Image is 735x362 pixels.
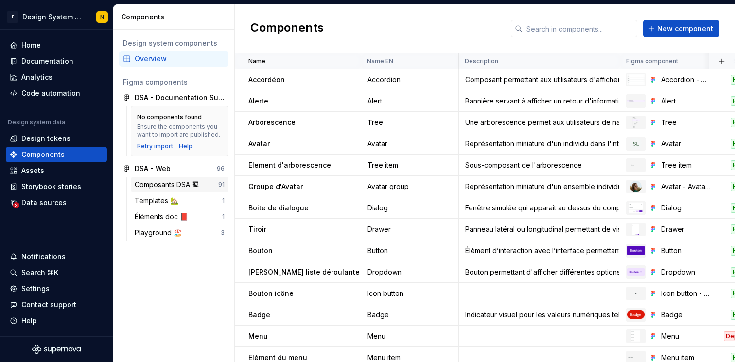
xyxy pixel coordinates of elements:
div: Représentation miniature d'un individu dans l'interface. [459,139,619,149]
div: Représentation miniature d'un ensemble individu dans l'interface. [459,182,619,191]
div: Dialog [362,203,458,213]
a: Playground 🏖️3 [131,225,228,241]
svg: Supernova Logo [32,345,81,354]
div: Components [21,150,65,159]
h2: Components [250,20,324,37]
div: Components [121,12,230,22]
a: Design tokens [6,131,107,146]
img: Tree item [627,164,645,166]
div: Tree item [362,160,458,170]
div: Dialog [661,203,711,213]
p: [PERSON_NAME] liste déroulante [248,267,360,277]
img: Icon button - NEW [630,288,642,299]
p: Name EN [367,57,393,65]
a: Templates 🏡1 [131,193,228,208]
p: Boite de dialogue [248,203,309,213]
div: Une arborescence permet aux utilisateurs de naviguer dans les différents niveaux d'informations h... [459,118,619,127]
div: DSA - Web [135,164,171,173]
p: Arborescence [248,118,296,127]
p: Description [465,57,498,65]
button: Retry import [137,142,173,150]
p: Figma component [626,57,678,65]
img: Tree [632,117,640,128]
div: No components found [137,113,202,121]
div: 3 [221,229,225,237]
div: Icon button [362,289,458,298]
div: E [7,11,18,23]
a: Data sources [6,195,107,210]
img: Avatar - Avatar group [630,181,642,192]
div: Playground 🏖️ [135,228,186,238]
div: Overview [135,54,225,64]
div: Help [21,316,37,326]
div: Badge [362,310,458,320]
div: Assets [21,166,44,175]
div: Panneau latéral ou longitudinal permettant de visualiser un contenu additionnel [459,224,619,234]
span: New component [657,24,713,34]
div: Design system components [123,38,225,48]
p: Menu [248,331,268,341]
div: Composants DSA 🏗 [135,180,203,190]
div: Alert [362,96,458,106]
div: Composant permettant aux utilisateurs d'afficher et de masquer des sections de contenu présentés ... [459,75,619,85]
div: DSA - Documentation Supernova [135,93,225,103]
img: Drawer [632,224,639,235]
a: Components [6,147,107,162]
div: 91 [218,181,225,189]
div: Settings [21,284,50,293]
div: Accordion [362,75,458,85]
div: Icon button - NEW [661,289,711,298]
a: Home [6,37,107,53]
p: Groupe d'Avatar [248,182,303,191]
p: Bouton icône [248,289,294,298]
div: Storybook stories [21,182,81,191]
img: Dropdown [627,268,645,276]
img: Dialog [628,202,644,214]
a: Analytics [6,69,107,85]
img: Button [627,246,645,255]
div: Design System de l'Autonomie [22,12,85,22]
div: 96 [217,165,225,172]
p: Element d'arborescence [248,160,331,170]
div: Fenêtre simulée qui apparait au dessus du composant principal permettant de concentrer l’attentio... [459,203,619,213]
div: Sous-composant de l'arborescence [459,160,619,170]
div: Élément d’interaction avec l’interface permettant [459,246,619,256]
div: Accordion - OLD [661,75,711,85]
p: Alerte [248,96,268,106]
div: Bouton permettant d'afficher différentes options dans une liste. [459,267,619,277]
img: Accordion - OLD [627,74,645,85]
div: Code automation [21,88,80,98]
img: Badge [627,310,645,319]
button: Notifications [6,249,107,264]
div: Drawer [362,224,458,234]
div: Notifications [21,252,66,261]
p: Accordéon [248,75,285,85]
a: DSA - Web96 [119,161,228,176]
img: Alert [627,100,645,102]
p: Bouton [248,246,273,256]
div: Contact support [21,300,76,310]
div: Dropdown [362,267,458,277]
a: Help [179,142,192,150]
img: Menu item [627,356,645,359]
div: Avatar [661,139,711,149]
div: 1 [222,197,225,205]
div: Analytics [21,72,52,82]
div: Éléments doc 📕 [135,212,192,222]
div: Design tokens [21,134,70,143]
p: Avatar [248,139,270,149]
div: Avatar group [362,182,458,191]
p: Tiroir [248,224,266,234]
a: Composants DSA 🏗91 [131,177,228,192]
img: Avatar [630,138,642,150]
div: Templates 🏡 [135,196,182,206]
div: Design system data [8,119,65,126]
a: Code automation [6,86,107,101]
img: Menu [631,330,640,342]
a: Documentation [6,53,107,69]
div: Documentation [21,56,73,66]
a: Assets [6,163,107,178]
div: Alert [661,96,711,106]
button: New component [643,20,719,37]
